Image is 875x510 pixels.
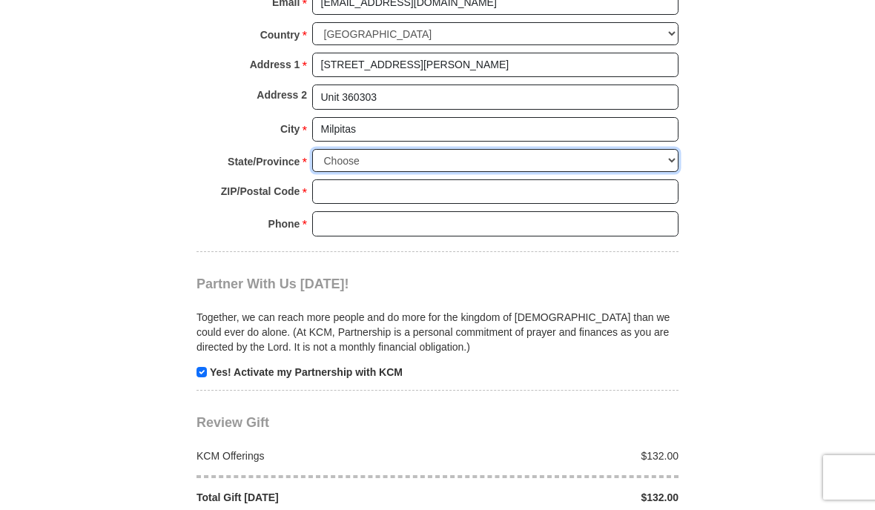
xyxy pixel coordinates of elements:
[228,151,300,172] strong: State/Province
[221,181,300,202] strong: ZIP/Postal Code
[197,276,349,291] span: Partner With Us [DATE]!
[260,24,300,45] strong: Country
[189,448,438,463] div: KCM Offerings
[268,213,300,234] strong: Phone
[197,310,678,354] p: Together, we can reach more people and do more for the kingdom of [DEMOGRAPHIC_DATA] than we coul...
[280,119,300,139] strong: City
[257,85,307,105] strong: Address 2
[189,490,438,505] div: Total Gift [DATE]
[210,366,403,378] strong: Yes! Activate my Partnership with KCM
[197,415,269,430] span: Review Gift
[437,490,687,505] div: $132.00
[250,54,300,75] strong: Address 1
[437,448,687,463] div: $132.00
